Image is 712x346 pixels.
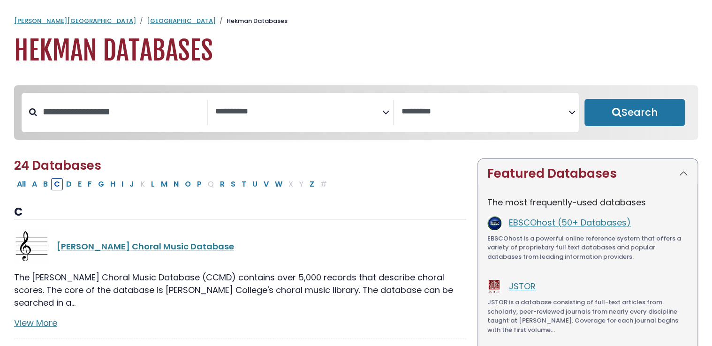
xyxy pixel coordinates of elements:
[40,178,51,190] button: Filter Results B
[14,16,136,25] a: [PERSON_NAME][GEOGRAPHIC_DATA]
[182,178,194,190] button: Filter Results O
[57,241,234,252] a: [PERSON_NAME] Choral Music Database
[51,178,63,190] button: Filter Results C
[215,107,382,117] textarea: Search
[85,178,95,190] button: Filter Results F
[37,104,207,120] input: Search database by title or keyword
[148,178,158,190] button: Filter Results L
[14,178,331,189] div: Alpha-list to filter by first letter of database name
[272,178,285,190] button: Filter Results W
[509,217,631,228] a: EBSCOhost (50+ Databases)
[14,317,57,329] a: View More
[584,99,685,126] button: Submit for Search Results
[107,178,118,190] button: Filter Results H
[75,178,84,190] button: Filter Results E
[14,35,698,67] h1: Hekman Databases
[14,16,698,26] nav: breadcrumb
[228,178,238,190] button: Filter Results S
[194,178,205,190] button: Filter Results P
[250,178,260,190] button: Filter Results U
[127,178,137,190] button: Filter Results J
[63,178,75,190] button: Filter Results D
[14,178,29,190] button: All
[29,178,40,190] button: Filter Results A
[14,85,698,140] nav: Search filters
[14,205,466,219] h3: C
[171,178,182,190] button: Filter Results N
[239,178,249,190] button: Filter Results T
[487,298,688,334] p: JSTOR is a database consisting of full-text articles from scholarly, peer-reviewed journals from ...
[478,159,697,188] button: Featured Databases
[158,178,170,190] button: Filter Results M
[487,196,688,209] p: The most frequently-used databases
[307,178,317,190] button: Filter Results Z
[147,16,216,25] a: [GEOGRAPHIC_DATA]
[401,107,568,117] textarea: Search
[119,178,126,190] button: Filter Results I
[95,178,107,190] button: Filter Results G
[217,178,227,190] button: Filter Results R
[509,280,536,292] a: JSTOR
[261,178,272,190] button: Filter Results V
[487,234,688,262] p: EBSCOhost is a powerful online reference system that offers a variety of proprietary full text da...
[14,271,466,309] p: The [PERSON_NAME] Choral Music Database (CCMD) contains over 5,000 records that describe choral s...
[216,16,288,26] li: Hekman Databases
[14,157,101,174] span: 24 Databases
